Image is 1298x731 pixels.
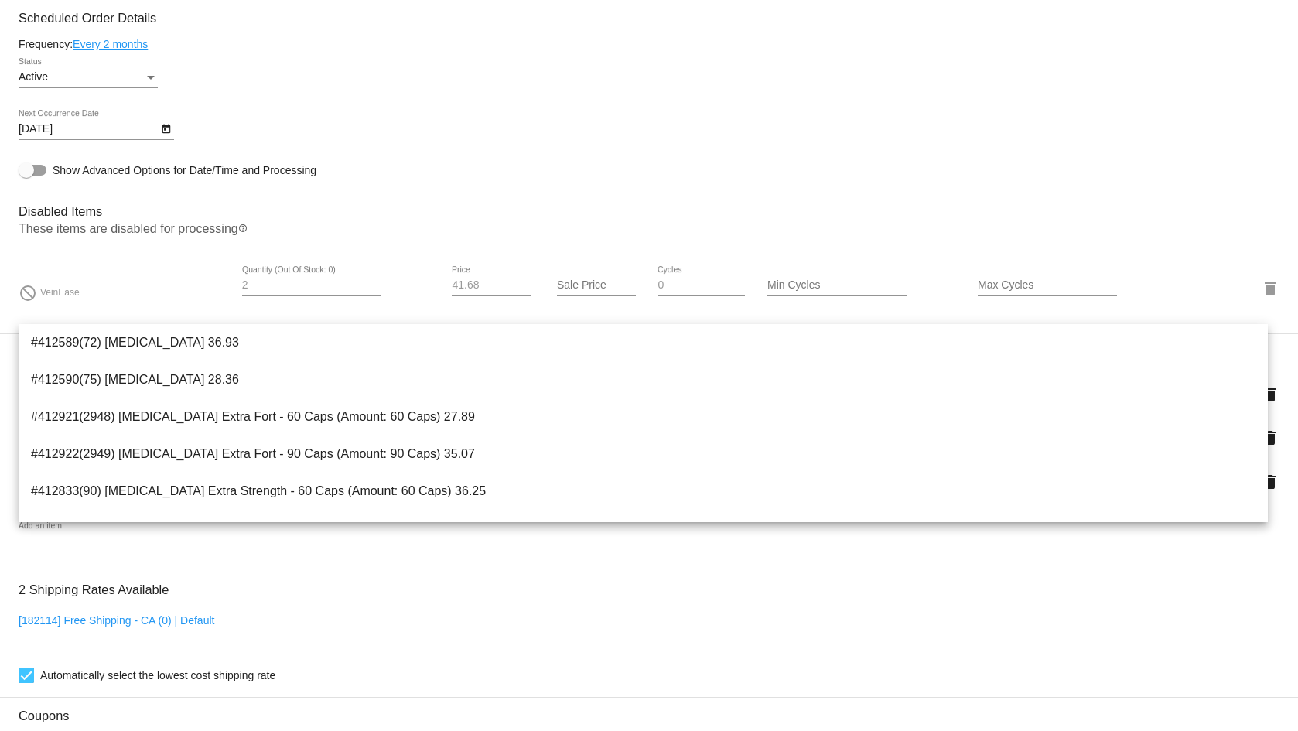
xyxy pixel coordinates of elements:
[767,279,907,292] input: Min Cycles
[31,473,1255,510] span: #412833(90) [MEDICAL_DATA] Extra Strength - 60 Caps (Amount: 60 Caps) 36.25
[19,123,158,135] input: Next Occurrence Date
[19,70,48,83] span: Active
[31,436,1255,473] span: #412922(2949) [MEDICAL_DATA] Extra Fort - 90 Caps (Amount: 90 Caps) 35.07
[19,38,1279,50] div: Frequency:
[452,279,531,292] input: Price
[19,614,214,627] a: [182114] Free Shipping - CA (0) | Default
[19,284,37,302] mat-icon: do_not_disturb
[40,666,275,685] span: Automatically select the lowest cost shipping rate
[19,222,1279,242] p: These items are disabled for processing
[31,398,1255,436] span: #412921(2948) [MEDICAL_DATA] Extra Fort - 60 Caps (Amount: 60 Caps) 27.89
[19,697,1279,723] h3: Coupons
[19,11,1279,26] h3: Scheduled Order Details
[31,361,1255,398] span: #412590(75) [MEDICAL_DATA] 28.36
[73,38,148,50] a: Every 2 months
[238,224,248,242] mat-icon: help_outline
[1261,385,1279,404] mat-icon: delete
[158,120,174,136] button: Open calendar
[242,279,381,292] input: Quantity (Out Of Stock: 0)
[53,162,316,178] span: Show Advanced Options for Date/Time and Processing
[19,535,1279,548] input: Add an item
[1261,279,1279,298] mat-icon: delete
[1261,473,1279,491] mat-icon: delete
[19,573,169,606] h3: 2 Shipping Rates Available
[557,279,636,292] input: Sale Price
[19,193,1279,219] h3: Disabled Items
[1261,429,1279,447] mat-icon: delete
[40,287,80,298] span: VeinEase
[31,324,1255,361] span: #412589(72) [MEDICAL_DATA] 36.93
[19,71,158,84] mat-select: Status
[658,279,745,292] input: Cycles
[978,279,1117,292] input: Max Cycles
[31,510,1255,547] span: #412834(91) [MEDICAL_DATA] Extra Strength - 90 Caps (Amount: 90 Caps) 45.58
